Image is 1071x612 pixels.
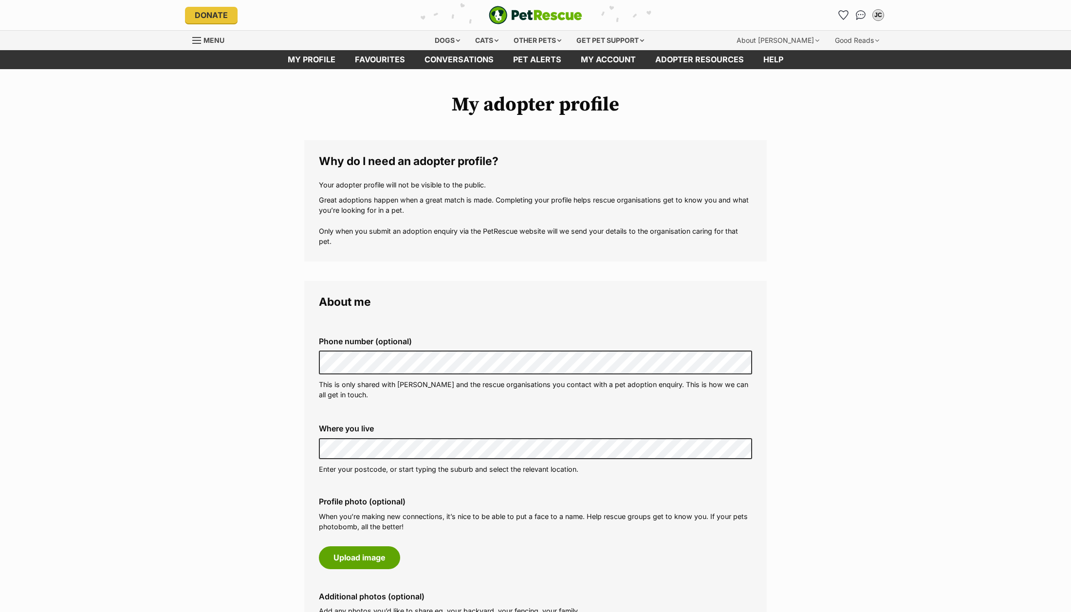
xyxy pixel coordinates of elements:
a: My account [571,50,646,69]
label: Profile photo (optional) [319,497,752,506]
img: logo-e224e6f780fb5917bec1dbf3a21bbac754714ae5b6737aabdf751b685950b380.svg [489,6,582,24]
div: Dogs [428,31,467,50]
label: Additional photos (optional) [319,592,752,601]
p: Great adoptions happen when a great match is made. Completing your profile helps rescue organisat... [319,195,752,247]
div: Other pets [507,31,568,50]
div: JC [873,10,883,20]
button: Upload image [319,546,400,569]
div: About [PERSON_NAME] [730,31,826,50]
a: Favourites [835,7,851,23]
h1: My adopter profile [304,93,767,116]
a: Donate [185,7,238,23]
a: Menu [192,31,231,48]
label: Phone number (optional) [319,337,752,346]
p: Your adopter profile will not be visible to the public. [319,180,752,190]
div: Get pet support [570,31,651,50]
p: Enter your postcode, or start typing the suburb and select the relevant location. [319,464,752,474]
a: PetRescue [489,6,582,24]
p: When you’re making new connections, it’s nice to be able to put a face to a name. Help rescue gro... [319,511,752,532]
a: Pet alerts [503,50,571,69]
img: chat-41dd97257d64d25036548639549fe6c8038ab92f7586957e7f3b1b290dea8141.svg [856,10,866,20]
a: Adopter resources [646,50,754,69]
a: conversations [415,50,503,69]
span: Menu [203,36,224,44]
a: Help [754,50,793,69]
legend: Why do I need an adopter profile? [319,155,752,167]
button: My account [870,7,886,23]
a: Conversations [853,7,868,23]
div: Good Reads [828,31,886,50]
fieldset: Why do I need an adopter profile? [304,140,767,261]
ul: Account quick links [835,7,886,23]
div: Cats [468,31,505,50]
a: Favourites [345,50,415,69]
label: Where you live [319,424,752,433]
p: This is only shared with [PERSON_NAME] and the rescue organisations you contact with a pet adopti... [319,379,752,400]
a: My profile [278,50,345,69]
legend: About me [319,296,752,308]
